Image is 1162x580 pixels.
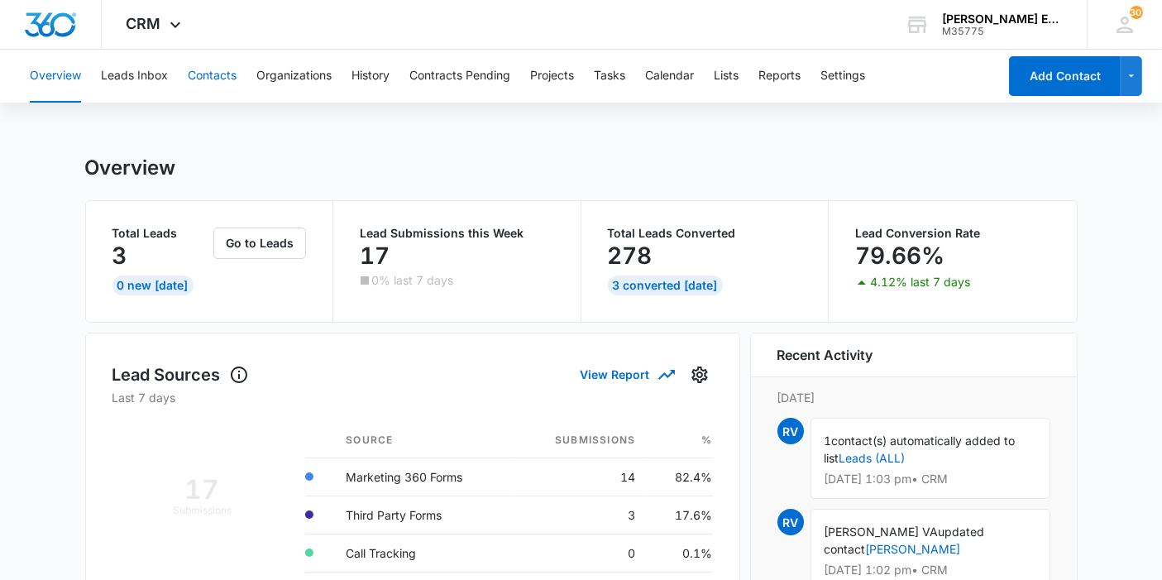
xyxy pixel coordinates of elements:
td: 0 [514,534,648,572]
button: Go to Leads [213,228,306,259]
th: Submissions [514,423,648,458]
p: 278 [608,242,653,269]
button: Projects [530,50,574,103]
td: Marketing 360 Forms [332,458,514,496]
td: Call Tracking [332,534,514,572]
p: 4.12% last 7 days [870,276,970,288]
button: View Report [581,360,673,389]
button: Lists [714,50,739,103]
span: CRM [127,15,161,32]
span: contact(s) automatically added to list [825,434,1016,465]
h6: Recent Activity [777,345,873,365]
span: [PERSON_NAME] VA [825,525,939,539]
span: RV [777,418,804,444]
p: 17 [360,242,390,269]
button: Contracts Pending [409,50,510,103]
span: 301 [1130,6,1143,19]
p: 79.66% [855,242,944,269]
p: Lead Submissions this Week [360,228,554,239]
td: 82.4% [648,458,712,496]
button: Add Contact [1009,56,1121,96]
p: Total Leads [112,228,211,239]
td: Third Party Forms [332,496,514,534]
th: Source [332,423,514,458]
th: % [648,423,712,458]
p: 3 [112,242,127,269]
button: Contacts [188,50,237,103]
div: account id [942,26,1063,37]
button: Settings [820,50,865,103]
p: Last 7 days [112,389,713,406]
button: Leads Inbox [101,50,168,103]
a: Go to Leads [213,236,306,250]
td: 14 [514,458,648,496]
td: 17.6% [648,496,712,534]
button: Tasks [594,50,625,103]
div: notifications count [1130,6,1143,19]
p: [DATE] [777,389,1050,406]
h1: Overview [85,156,176,180]
div: 0 New [DATE] [112,276,194,295]
button: Settings [686,362,713,388]
td: 3 [514,496,648,534]
h1: Lead Sources [112,362,249,387]
div: 3 Converted [DATE] [608,276,723,295]
td: 0.1% [648,534,712,572]
div: account name [942,12,1063,26]
button: Overview [30,50,81,103]
a: Leads (ALL) [839,451,906,465]
p: Total Leads Converted [608,228,802,239]
a: [PERSON_NAME] [866,542,961,556]
button: Organizations [256,50,332,103]
p: 0% last 7 days [371,275,453,286]
button: History [351,50,390,103]
p: [DATE] 1:03 pm • CRM [825,473,1036,485]
p: Lead Conversion Rate [855,228,1050,239]
p: [DATE] 1:02 pm • CRM [825,564,1036,576]
button: Calendar [645,50,694,103]
span: RV [777,509,804,535]
span: 1 [825,434,832,448]
button: Reports [758,50,801,103]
